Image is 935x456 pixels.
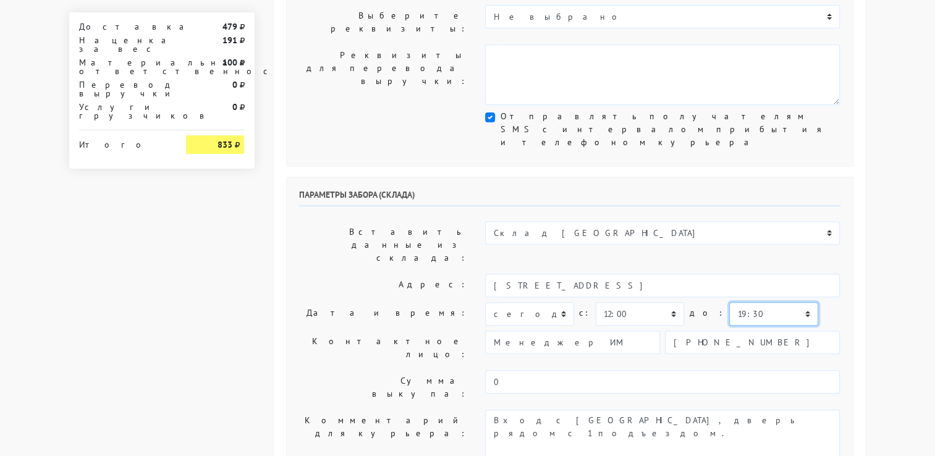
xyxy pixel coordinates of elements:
[290,302,476,326] label: Дата и время:
[299,190,840,206] h6: Параметры забора (склада)
[290,370,476,405] label: Сумма выкупа:
[290,331,476,365] label: Контактное лицо:
[70,80,177,98] div: Перевод выручки
[70,22,177,31] div: Доставка
[70,58,177,75] div: Материальная ответственность
[232,79,237,90] strong: 0
[689,302,724,324] label: до:
[79,135,168,149] div: Итого
[70,103,177,120] div: Услуги грузчиков
[500,110,840,149] label: Отправлять получателям SMS с интервалом прибытия и телефоном курьера
[485,331,660,354] input: Имя
[70,36,177,53] div: Наценка за вес
[290,44,476,105] label: Реквизиты для перевода выручки:
[222,35,237,46] strong: 191
[217,139,232,150] strong: 833
[579,302,591,324] label: c:
[222,21,237,32] strong: 479
[290,5,476,40] label: Выберите реквизиты:
[290,274,476,297] label: Адрес:
[665,331,840,354] input: Телефон
[290,221,476,269] label: Вставить данные из склада:
[222,57,237,68] strong: 100
[232,101,237,112] strong: 0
